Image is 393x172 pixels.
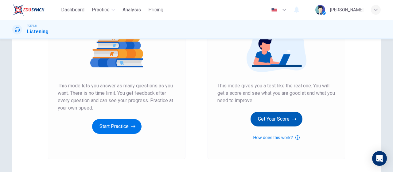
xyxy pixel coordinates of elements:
img: en [270,8,278,12]
div: [PERSON_NAME] [330,6,364,14]
span: This mode lets you answer as many questions as you want. There is no time limit. You get feedback... [58,82,176,112]
button: Start Practice [92,119,142,134]
span: This mode gives you a test like the real one. You will get a score and see what you are good at a... [217,82,335,104]
img: EduSynch logo [12,4,45,16]
h1: Listening [27,28,49,35]
span: Pricing [148,6,163,14]
button: Pricing [146,4,166,15]
span: Practice [92,6,110,14]
button: How does this work? [253,134,299,141]
div: Open Intercom Messenger [372,151,387,166]
span: TOEFL® [27,24,37,28]
a: EduSynch logo [12,4,59,16]
button: Get Your Score [251,112,302,126]
span: Dashboard [61,6,84,14]
button: Analysis [120,4,143,15]
img: Profile picture [315,5,325,15]
button: Dashboard [59,4,87,15]
button: Practice [89,4,118,15]
span: Analysis [123,6,141,14]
